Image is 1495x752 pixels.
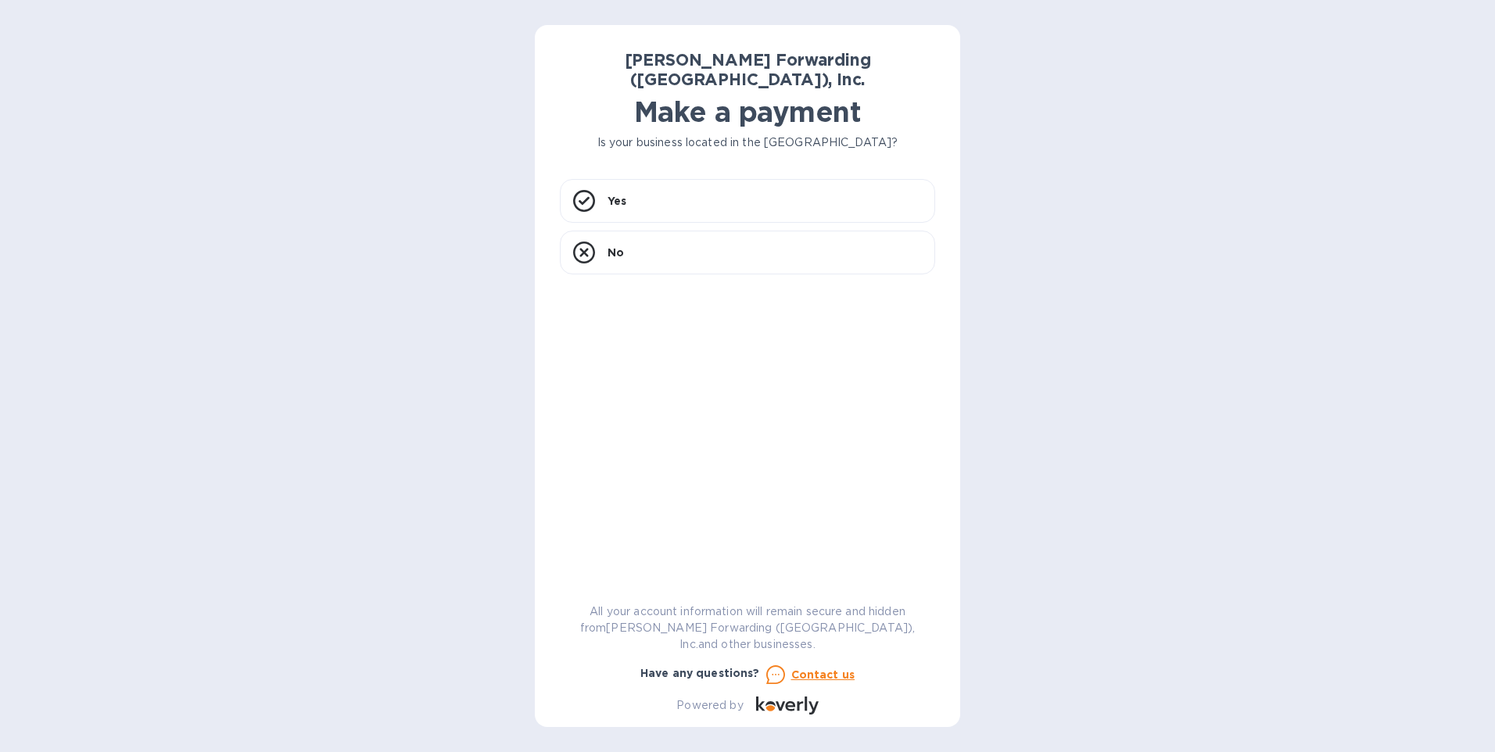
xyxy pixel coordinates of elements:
p: All your account information will remain secure and hidden from [PERSON_NAME] Forwarding ([GEOGRA... [560,603,935,653]
b: [PERSON_NAME] Forwarding ([GEOGRAPHIC_DATA]), Inc. [625,50,871,89]
p: Yes [608,193,626,209]
h1: Make a payment [560,95,935,128]
p: Is your business located in the [GEOGRAPHIC_DATA]? [560,134,935,151]
b: Have any questions? [640,667,760,679]
u: Contact us [791,668,855,681]
p: No [608,245,624,260]
p: Powered by [676,697,743,714]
